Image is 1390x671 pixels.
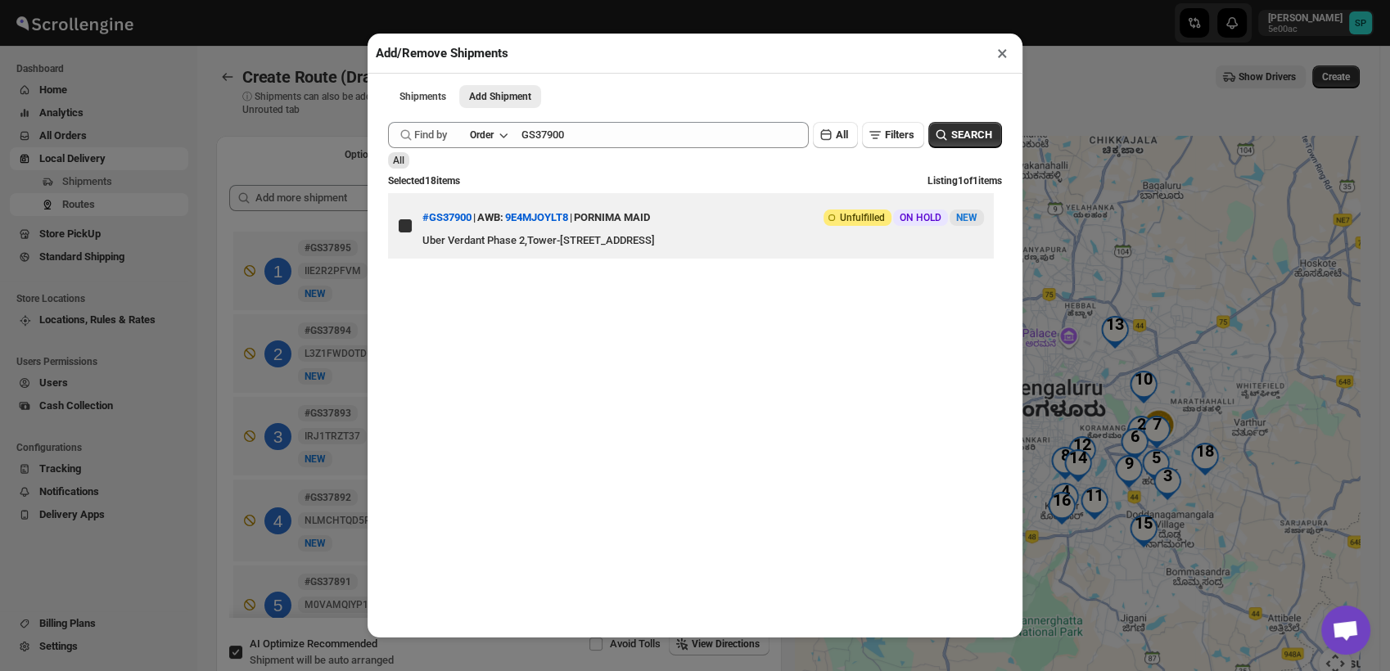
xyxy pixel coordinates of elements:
[505,211,568,223] button: 9E4MJOYLT8
[422,232,984,249] div: Uber Verdant Phase 2,Tower-[STREET_ADDRESS]
[927,175,1002,187] span: Listing 1 of 1 items
[813,122,858,148] button: All
[470,128,494,142] div: Order
[422,203,650,232] div: | |
[388,175,460,187] span: Selected 18 items
[477,209,503,226] span: AWB:
[900,211,941,224] span: ON HOLD
[414,127,447,143] span: Find by
[393,155,404,166] span: All
[836,128,848,141] span: All
[216,172,782,624] div: Selected Shipments
[885,128,914,141] span: Filters
[928,122,1002,148] button: SEARCH
[951,127,992,143] span: SEARCH
[521,122,809,148] input: Enter value here
[422,211,472,223] button: #GS37900
[469,90,531,103] span: Add Shipment
[1321,606,1370,655] div: Open chat
[376,45,508,61] h2: Add/Remove Shipments
[956,212,977,223] span: NEW
[840,211,885,224] span: Unfulfilled
[862,122,924,148] button: Filters
[460,124,517,146] button: Order
[574,203,650,232] div: PORNIMA MAID
[399,90,446,103] span: Shipments
[991,42,1014,65] button: ×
